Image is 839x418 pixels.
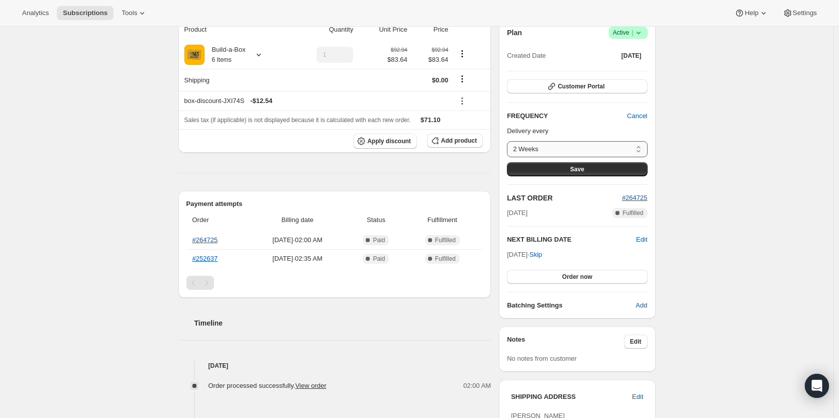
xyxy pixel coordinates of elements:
nav: Pagination [186,276,483,290]
span: Add [636,300,647,310]
button: Help [728,6,774,20]
p: Delivery every [507,126,647,136]
span: $71.10 [421,116,441,124]
span: Add product [441,137,477,145]
h2: NEXT BILLING DATE [507,235,636,245]
span: Tools [122,9,137,17]
span: Sales tax (if applicable) is not displayed because it is calculated with each new order. [184,117,411,124]
button: Product actions [454,48,470,59]
button: Customer Portal [507,79,647,93]
span: Billing date [251,215,345,225]
span: Edit [630,338,642,346]
span: Created Date [507,51,546,61]
span: 02:00 AM [463,381,491,391]
h4: [DATE] [178,361,491,371]
span: [DATE] · [507,251,542,258]
button: Save [507,162,647,176]
th: Order [186,209,248,231]
th: Product [178,19,289,41]
a: #252637 [192,255,218,262]
span: Skip [530,250,542,260]
span: Cancel [627,111,647,121]
span: Paid [373,236,385,244]
button: Edit [624,335,648,349]
a: #264725 [192,236,218,244]
button: Subscriptions [57,6,114,20]
th: Unit Price [356,19,410,41]
span: Order now [562,273,592,281]
button: [DATE] [615,49,648,63]
button: Tools [116,6,153,20]
span: Help [745,9,758,17]
small: $92.94 [391,47,407,53]
span: Status [350,215,401,225]
div: Open Intercom Messenger [805,374,829,398]
span: Customer Portal [558,82,604,90]
button: Shipping actions [454,73,470,84]
h3: Notes [507,335,624,349]
button: Settings [777,6,823,20]
div: Build-a-Box [204,45,246,65]
h2: Timeline [194,318,491,328]
span: Subscriptions [63,9,108,17]
h2: LAST ORDER [507,193,622,203]
button: Edit [636,235,647,245]
h2: Payment attempts [186,199,483,209]
span: Fulfilled [435,236,456,244]
span: [DATE] · 02:35 AM [251,254,345,264]
div: box-discount-JXI74S [184,96,449,106]
button: Cancel [621,108,653,124]
a: #264725 [622,194,648,201]
span: $83.64 [413,55,449,65]
th: Shipping [178,69,289,91]
th: Quantity [289,19,356,41]
h2: FREQUENCY [507,111,627,121]
small: 6 Items [212,56,232,63]
button: Add product [427,134,483,148]
span: [DATE] [621,52,642,60]
a: View order [295,382,327,389]
img: product img [184,45,204,65]
span: Active [613,28,644,38]
span: - $12.54 [250,96,272,106]
span: Fulfillment [408,215,477,225]
span: Edit [632,392,643,402]
h3: SHIPPING ADDRESS [511,392,632,402]
span: Apply discount [367,137,411,145]
button: #264725 [622,193,648,203]
button: Apply discount [353,134,417,149]
span: Paid [373,255,385,263]
span: $0.00 [432,76,449,84]
span: Analytics [22,9,49,17]
th: Price [410,19,452,41]
span: Settings [793,9,817,17]
span: [DATE] · 02:00 AM [251,235,345,245]
span: Fulfilled [622,209,643,217]
button: Order now [507,270,647,284]
span: Save [570,165,584,173]
span: Order processed successfully. [208,382,327,389]
h2: Plan [507,28,522,38]
span: Fulfilled [435,255,456,263]
button: Analytics [16,6,55,20]
span: $83.64 [387,55,407,65]
button: Skip [523,247,548,263]
small: $92.94 [432,47,448,53]
span: [DATE] [507,208,528,218]
h6: Batching Settings [507,300,636,310]
button: Edit [626,389,649,405]
span: No notes from customer [507,355,577,362]
span: | [632,29,633,37]
button: Add [630,297,653,313]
